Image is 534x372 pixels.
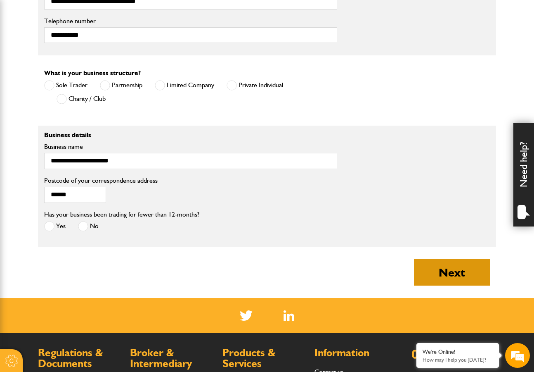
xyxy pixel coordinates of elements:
p: How may I help you today? [423,357,493,363]
h2: Information [314,348,398,358]
label: Partnership [100,80,142,91]
div: Need help? [513,123,534,227]
label: Postcode of your correspondence address [44,177,337,184]
img: Twitter [240,310,253,321]
label: Sole Trader [44,80,87,91]
label: Charity / Club [57,94,106,104]
img: d_20077148190_company_1631870298795_20077148190 [14,46,35,57]
h2: Broker & Intermediary [130,348,214,369]
div: Minimize live chat window [135,4,155,24]
h2: Products & Services [222,348,306,369]
h2: Regulations & Documents [38,348,122,369]
label: Telephone number [44,18,337,24]
a: LinkedIn [284,310,295,321]
label: No [78,221,99,231]
div: We're Online! [423,348,493,355]
p: Business details [44,132,337,138]
label: What is your business structure? [44,70,141,76]
input: Enter your email address [11,101,151,119]
label: Has your business been trading for fewer than 12-months? [44,211,199,218]
label: Business name [44,143,337,150]
img: Linked In [284,310,295,321]
input: Enter your phone number [11,125,151,143]
button: Next [414,259,490,286]
label: Limited Company [155,80,214,91]
input: Enter your last name [11,76,151,95]
label: Private Individual [227,80,283,91]
em: Start Chat [112,255,150,266]
div: Chat with us now [43,46,139,57]
label: Yes [44,221,66,231]
a: 0800 141 2877 [411,346,496,362]
textarea: Type your message and hit 'Enter' [11,150,151,248]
